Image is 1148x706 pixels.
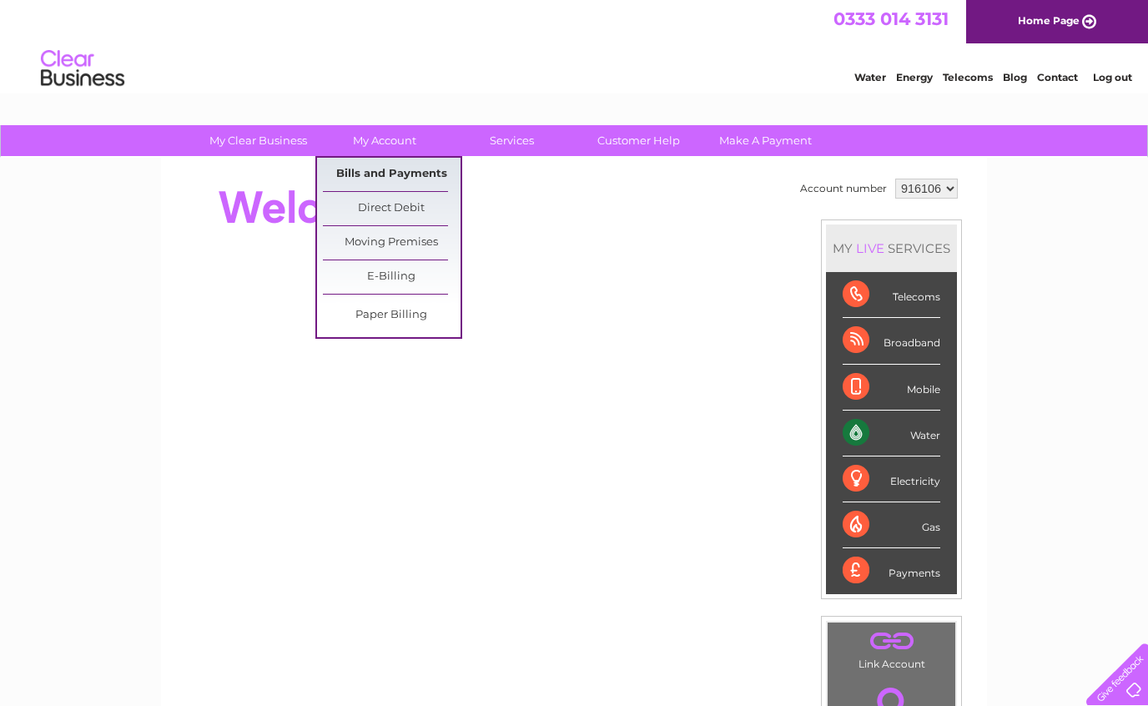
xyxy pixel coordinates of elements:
[323,226,461,260] a: Moving Premises
[854,71,886,83] a: Water
[443,125,581,156] a: Services
[323,158,461,191] a: Bills and Payments
[1003,71,1027,83] a: Blog
[843,411,940,456] div: Water
[323,192,461,225] a: Direct Debit
[833,8,949,29] a: 0333 014 3131
[843,365,940,411] div: Mobile
[796,174,891,203] td: Account number
[896,71,933,83] a: Energy
[323,260,461,294] a: E-Billing
[827,622,956,674] td: Link Account
[843,502,940,548] div: Gas
[843,548,940,593] div: Payments
[843,456,940,502] div: Electricity
[832,627,951,656] a: .
[1037,71,1078,83] a: Contact
[189,125,327,156] a: My Clear Business
[1093,71,1132,83] a: Log out
[943,71,993,83] a: Telecoms
[843,272,940,318] div: Telecoms
[323,299,461,332] a: Paper Billing
[843,318,940,364] div: Broadband
[697,125,834,156] a: Make A Payment
[40,43,125,94] img: logo.png
[316,125,454,156] a: My Account
[570,125,707,156] a: Customer Help
[826,224,957,272] div: MY SERVICES
[181,9,969,81] div: Clear Business is a trading name of Verastar Limited (registered in [GEOGRAPHIC_DATA] No. 3667643...
[853,240,888,256] div: LIVE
